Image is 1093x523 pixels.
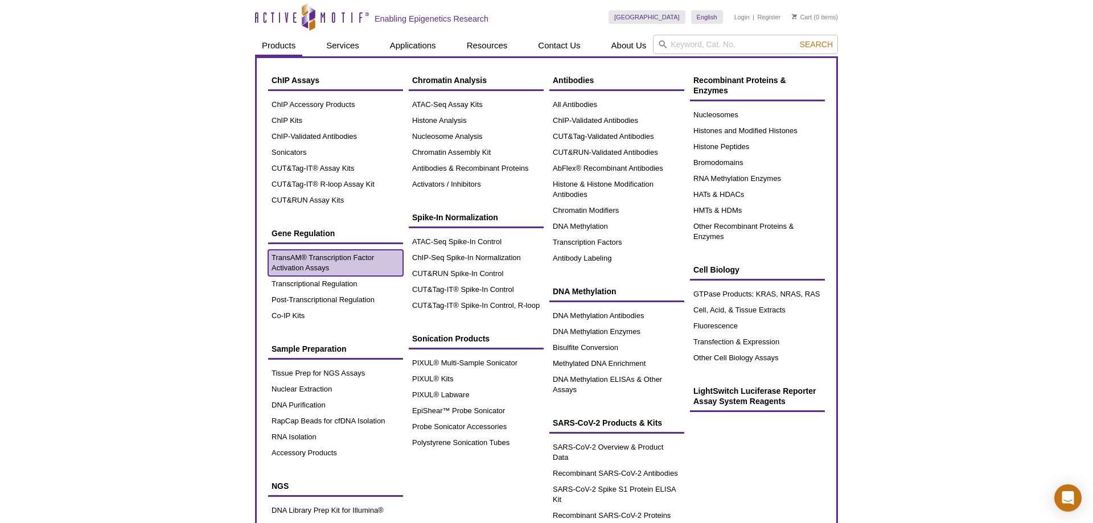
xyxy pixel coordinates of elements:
[792,13,812,21] a: Cart
[409,403,544,419] a: EpiShear™ Probe Sonicator
[549,219,684,234] a: DNA Methylation
[319,35,366,56] a: Services
[268,160,403,176] a: CUT&Tag-IT® Assay Kits
[549,412,684,434] a: SARS-CoV-2 Products & Kits
[693,265,739,274] span: Cell Biology
[549,466,684,481] a: Recombinant SARS-CoV-2 Antibodies
[549,234,684,250] a: Transcription Factors
[412,213,498,222] span: Spike-In Normalization
[409,328,544,349] a: Sonication Products
[549,281,684,302] a: DNA Methylation
[268,308,403,324] a: Co-IP Kits
[549,308,684,324] a: DNA Methylation Antibodies
[409,160,544,176] a: Antibodies & Recombinant Proteins
[757,13,780,21] a: Register
[690,302,825,318] a: Cell, Acid, & Tissue Extracts
[690,380,825,412] a: LightSwitch Luciferase Reporter Assay System Reagents
[553,287,616,296] span: DNA Methylation
[690,286,825,302] a: GTPase Products: KRAS, NRAS, RAS
[268,176,403,192] a: CUT&Tag-IT® R-loop Assay Kit
[409,97,544,113] a: ATAC-Seq Assay Kits
[792,10,838,24] li: (0 items)
[549,203,684,219] a: Chromatin Modifiers
[268,475,403,497] a: NGS
[268,145,403,160] a: Sonicators
[549,69,684,91] a: Antibodies
[409,145,544,160] a: Chromatin Assembly Kit
[609,10,685,24] a: [GEOGRAPHIC_DATA]
[272,76,319,85] span: ChIP Assays
[460,35,515,56] a: Resources
[800,40,833,49] span: Search
[268,276,403,292] a: Transcriptional Regulation
[690,318,825,334] a: Fluorescence
[690,123,825,139] a: Histones and Modified Histones
[549,356,684,372] a: Methylated DNA Enrichment
[553,418,662,427] span: SARS-CoV-2 Products & Kits
[268,292,403,308] a: Post-Transcriptional Regulation
[268,97,403,113] a: ChIP Accessory Products
[690,171,825,187] a: RNA Methylation Enzymes
[549,439,684,466] a: SARS-CoV-2 Overview & Product Data
[268,365,403,381] a: Tissue Prep for NGS Assays
[690,350,825,366] a: Other Cell Biology Assays
[268,69,403,91] a: ChIP Assays
[409,129,544,145] a: Nucleosome Analysis
[690,139,825,155] a: Histone Peptides
[409,282,544,298] a: CUT&Tag-IT® Spike-In Control
[549,176,684,203] a: Histone & Histone Modification Antibodies
[690,69,825,101] a: Recombinant Proteins & Enzymes
[409,266,544,282] a: CUT&RUN Spike-In Control
[409,250,544,266] a: ChIP-Seq Spike-In Normalization
[690,155,825,171] a: Bromodomains
[734,13,750,21] a: Login
[549,250,684,266] a: Antibody Labeling
[409,355,544,371] a: PIXUL® Multi-Sample Sonicator
[549,145,684,160] a: CUT&RUN-Validated Antibodies
[690,187,825,203] a: HATs & HDACs
[690,259,825,281] a: Cell Biology
[691,10,723,24] a: English
[375,14,488,24] h2: Enabling Epigenetics Research
[272,481,289,491] span: NGS
[409,387,544,403] a: PIXUL® Labware
[409,234,544,250] a: ATAC-Seq Spike-In Control
[549,481,684,508] a: SARS-CoV-2 Spike S1 Protein ELISA Kit
[753,10,754,24] li: |
[268,192,403,208] a: CUT&RUN Assay Kits
[268,223,403,244] a: Gene Regulation
[268,445,403,461] a: Accessory Products
[409,176,544,192] a: Activators / Inhibitors
[268,503,403,518] a: DNA Library Prep Kit for Illumina®
[409,371,544,387] a: PIXUL® Kits
[412,334,490,343] span: Sonication Products
[653,35,838,54] input: Keyword, Cat. No.
[272,344,347,353] span: Sample Preparation
[268,413,403,429] a: RapCap Beads for cfDNA Isolation
[693,386,816,406] span: LightSwitch Luciferase Reporter Assay System Reagents
[549,372,684,398] a: DNA Methylation ELISAs & Other Assays
[272,229,335,238] span: Gene Regulation
[549,324,684,340] a: DNA Methylation Enzymes
[549,97,684,113] a: All Antibodies
[549,129,684,145] a: CUT&Tag-Validated Antibodies
[409,207,544,228] a: Spike-In Normalization
[409,298,544,314] a: CUT&Tag-IT® Spike-In Control, R-loop
[690,334,825,350] a: Transfection & Expression
[409,435,544,451] a: Polystyrene Sonication Tubes
[268,381,403,397] a: Nuclear Extraction
[255,35,302,56] a: Products
[268,429,403,445] a: RNA Isolation
[549,160,684,176] a: AbFlex® Recombinant Antibodies
[268,113,403,129] a: ChIP Kits
[690,107,825,123] a: Nucleosomes
[690,203,825,219] a: HMTs & HDMs
[268,397,403,413] a: DNA Purification
[268,338,403,360] a: Sample Preparation
[409,69,544,91] a: Chromatin Analysis
[553,76,594,85] span: Antibodies
[268,250,403,276] a: TransAM® Transcription Factor Activation Assays
[412,76,487,85] span: Chromatin Analysis
[383,35,443,56] a: Applications
[690,219,825,245] a: Other Recombinant Proteins & Enzymes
